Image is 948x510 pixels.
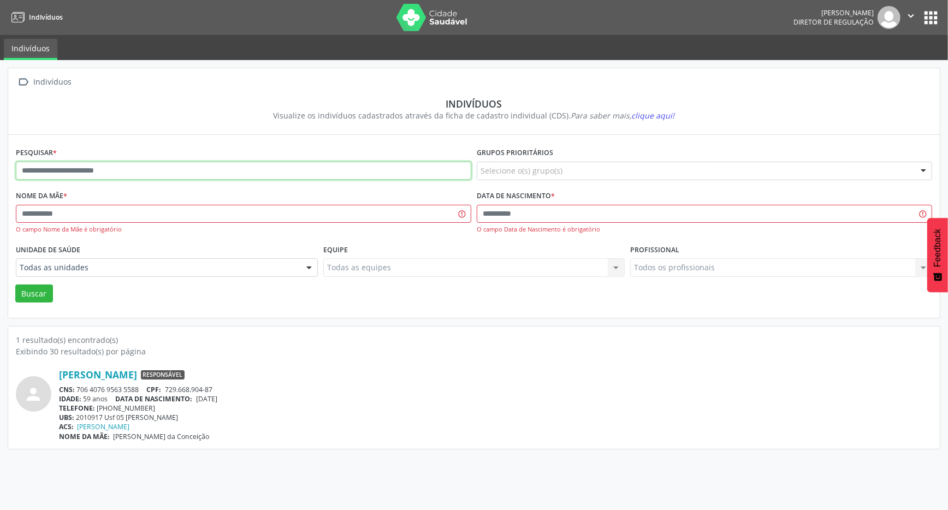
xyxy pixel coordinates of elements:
label: Nome da mãe [16,188,67,205]
div: [PERSON_NAME] [793,8,874,17]
a:  Indivíduos [16,74,74,90]
div: 59 anos [59,394,932,404]
button: apps [921,8,940,27]
div: Visualize os indivíduos cadastrados através da ficha de cadastro individual (CDS). [23,110,925,121]
img: img [878,6,900,29]
div: [PHONE_NUMBER] [59,404,932,413]
span: [PERSON_NAME] da Conceição [114,432,210,441]
button: Feedback - Mostrar pesquisa [927,218,948,292]
span: Diretor de regulação [793,17,874,27]
div: Indivíduos [32,74,74,90]
span: clique aqui! [632,110,675,121]
div: 2010917 Usf 05 [PERSON_NAME] [59,413,932,422]
span: Todas as unidades [20,262,295,273]
i:  [16,74,32,90]
button: Buscar [15,284,53,303]
label: Grupos prioritários [477,145,553,162]
span: [DATE] [196,394,217,404]
span: NOME DA MÃE: [59,432,110,441]
span: CNS: [59,385,75,394]
div: Exibindo 30 resultado(s) por página [16,346,932,357]
div: O campo Data de Nascimento é obrigatório [477,225,932,234]
span: TELEFONE: [59,404,95,413]
label: Equipe [323,241,348,258]
div: 706 4076 9563 5588 [59,385,932,394]
a: Indivíduos [4,39,57,60]
div: 1 resultado(s) encontrado(s) [16,334,932,346]
span: Feedback [933,229,943,267]
a: Indivíduos [8,8,63,26]
span: Selecione o(s) grupo(s) [481,165,562,176]
span: IDADE: [59,394,81,404]
span: CPF: [147,385,162,394]
i: Para saber mais, [571,110,675,121]
span: Responsável [141,370,185,380]
label: Profissional [630,241,679,258]
span: ACS: [59,422,74,431]
label: Data de nascimento [477,188,555,205]
span: DATA DE NASCIMENTO: [116,394,193,404]
i:  [905,10,917,22]
span: Indivíduos [29,13,63,22]
span: 729.668.904-87 [165,385,212,394]
button:  [900,6,921,29]
span: UBS: [59,413,74,422]
label: Unidade de saúde [16,241,80,258]
div: O campo Nome da Mãe é obrigatório [16,225,471,234]
i: person [24,384,44,404]
label: Pesquisar [16,145,57,162]
a: [PERSON_NAME] [78,422,130,431]
a: [PERSON_NAME] [59,369,137,381]
div: Indivíduos [23,98,925,110]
